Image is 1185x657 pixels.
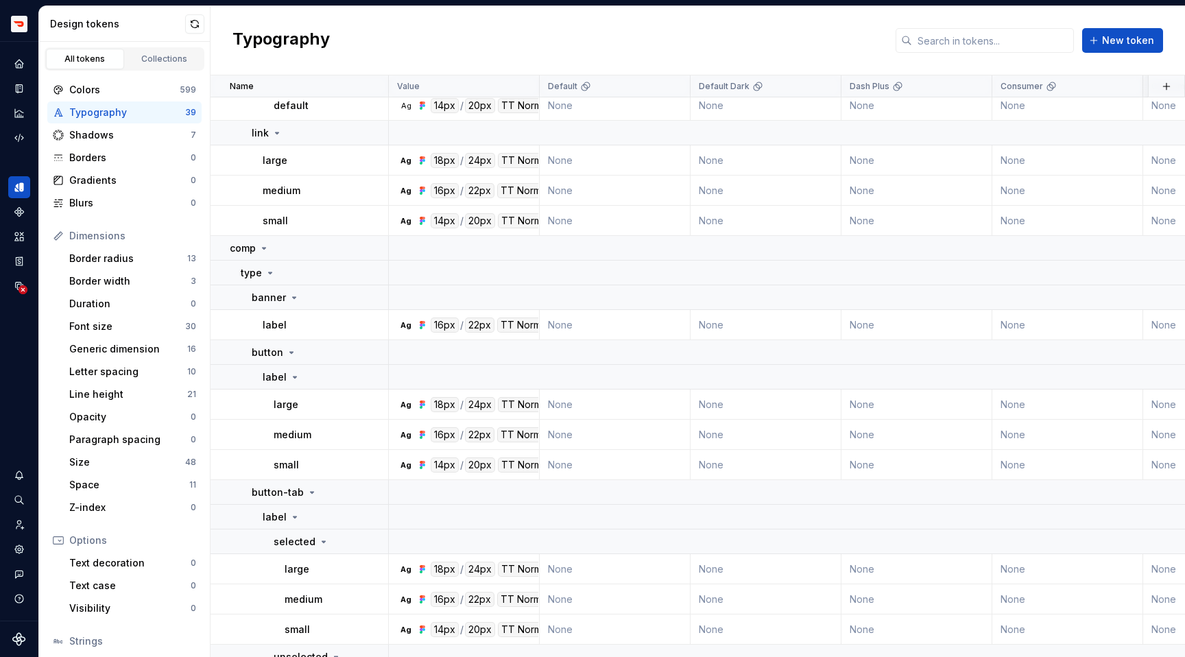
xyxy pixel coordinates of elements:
[8,102,30,124] a: Analytics
[191,130,196,141] div: 7
[691,584,841,614] td: None
[465,397,495,412] div: 24px
[1102,34,1154,47] span: New token
[263,510,287,524] p: label
[187,366,196,377] div: 10
[185,321,196,332] div: 30
[540,554,691,584] td: None
[274,398,298,411] p: large
[191,434,196,445] div: 0
[498,562,550,577] div: TT Norms
[64,315,202,337] a: Font size30
[69,83,180,97] div: Colors
[191,298,196,309] div: 0
[431,457,459,473] div: 14px
[8,226,30,248] a: Assets
[992,91,1143,121] td: None
[460,592,464,607] div: /
[47,192,202,214] a: Blurs0
[400,399,411,410] div: Ag
[431,183,459,198] div: 16px
[191,276,196,287] div: 3
[69,455,185,469] div: Size
[69,174,191,187] div: Gradients
[8,538,30,560] div: Settings
[460,562,464,577] div: /
[8,489,30,511] button: Search ⌘K
[465,592,494,607] div: 22px
[992,554,1143,584] td: None
[263,318,287,332] p: label
[431,592,459,607] div: 16px
[50,17,185,31] div: Design tokens
[64,451,202,473] a: Size48
[841,554,992,584] td: None
[64,270,202,292] a: Border width3
[691,91,841,121] td: None
[64,597,202,619] a: Visibility0
[400,429,411,440] div: Ag
[191,152,196,163] div: 0
[465,318,494,333] div: 22px
[69,320,185,333] div: Font size
[691,310,841,340] td: None
[187,389,196,400] div: 21
[465,98,495,113] div: 20px
[460,98,464,113] div: /
[841,91,992,121] td: None
[11,16,27,32] img: bd52d190-91a7-4889-9e90-eccda45865b1.png
[47,169,202,191] a: Gradients0
[8,563,30,585] button: Contact support
[841,310,992,340] td: None
[992,390,1143,420] td: None
[460,457,464,473] div: /
[64,406,202,428] a: Opacity0
[540,310,691,340] td: None
[1082,28,1163,53] button: New token
[465,457,495,473] div: 20px
[497,318,549,333] div: TT Norms
[992,145,1143,176] td: None
[69,634,196,648] div: Strings
[540,420,691,450] td: None
[691,450,841,480] td: None
[252,291,286,304] p: banner
[64,497,202,518] a: Z-index0
[8,250,30,272] a: Storybook stories
[8,514,30,536] a: Invite team
[691,614,841,645] td: None
[69,387,187,401] div: Line height
[180,84,196,95] div: 599
[841,450,992,480] td: None
[431,98,459,113] div: 14px
[992,450,1143,480] td: None
[540,91,691,121] td: None
[498,457,550,473] div: TT Norms
[8,176,30,198] div: Design tokens
[400,594,411,605] div: Ag
[400,320,411,331] div: Ag
[8,127,30,149] div: Code automation
[400,100,411,111] div: Ag
[69,410,191,424] div: Opacity
[69,534,196,547] div: Options
[191,502,196,513] div: 0
[252,346,283,359] p: button
[498,98,550,113] div: TT Norms
[992,206,1143,236] td: None
[185,457,196,468] div: 48
[64,248,202,270] a: Border radius13
[51,53,119,64] div: All tokens
[691,390,841,420] td: None
[431,622,459,637] div: 14px
[69,501,191,514] div: Z-index
[191,558,196,569] div: 0
[8,275,30,297] a: Data sources
[460,213,464,228] div: /
[400,215,411,226] div: Ag
[47,124,202,146] a: Shadows7
[69,128,191,142] div: Shadows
